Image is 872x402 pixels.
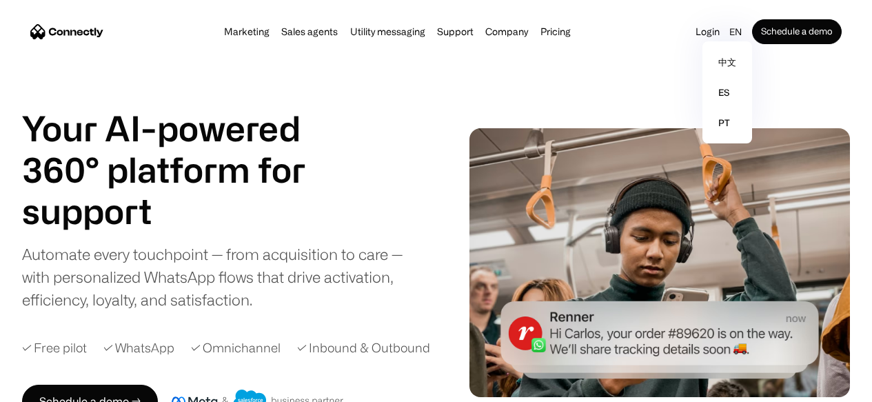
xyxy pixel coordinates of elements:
a: home [30,21,103,42]
nav: en [702,41,752,143]
div: ✓ WhatsApp [103,339,174,357]
a: es [708,77,747,108]
a: Login [691,22,724,41]
a: Support [433,26,478,37]
div: 2 of 4 [22,190,339,232]
div: Company [481,22,532,41]
a: Sales agents [277,26,342,37]
ul: Language list [28,378,83,397]
a: Pricing [536,26,575,37]
div: ✓ Free pilot [22,339,87,357]
div: Company [485,22,528,41]
a: Utility messaging [346,26,429,37]
h1: Your AI-powered 360° platform for [22,108,339,190]
div: ✓ Inbound & Outbound [297,339,430,357]
a: Marketing [220,26,274,37]
div: en [729,22,742,41]
div: en [724,22,752,41]
div: Automate every touchpoint — from acquisition to care — with personalized WhatsApp flows that driv... [22,243,431,311]
h1: support [22,190,339,232]
a: Schedule a demo [752,19,842,44]
div: ✓ Omnichannel [191,339,281,357]
div: carousel [22,190,339,232]
a: 中文 [708,47,747,77]
a: pt [708,108,747,138]
aside: Language selected: English [14,376,83,397]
